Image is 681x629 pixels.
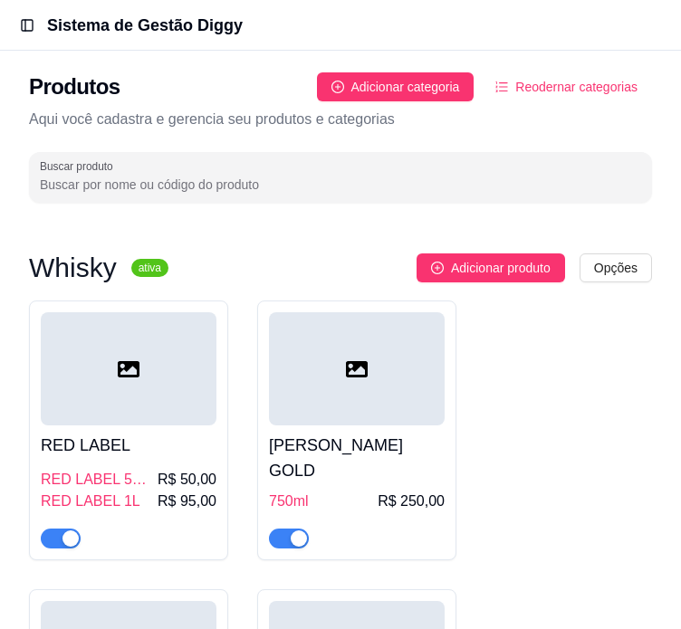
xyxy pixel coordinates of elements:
[495,81,508,93] span: ordered-list
[40,176,641,194] input: Buscar produto
[451,258,551,278] span: Adicionar produto
[351,77,460,97] span: Adicionar categoria
[269,433,445,483] h4: [PERSON_NAME] GOLD
[41,433,216,458] h4: RED LABEL
[40,158,120,174] label: Buscar produto
[29,109,652,130] p: Aqui você cadastra e gerencia seu produtos e categorias
[317,72,475,101] button: Adicionar categoria
[594,258,638,278] span: Opções
[131,259,168,277] sup: ativa
[481,72,652,101] button: Reodernar categorias
[41,469,154,491] span: RED LABEL 500ml
[158,469,216,491] span: R$ 50,00
[269,491,309,512] span: 750ml
[29,72,120,101] h2: Produtos
[158,491,216,512] span: R$ 95,00
[417,253,565,282] button: Adicionar produto
[47,13,243,38] h1: Sistema de Gestão Diggy
[431,262,444,274] span: plus-circle
[41,491,140,512] span: RED LABEL 1L
[378,491,445,512] span: R$ 250,00
[580,253,652,282] button: Opções
[515,77,638,97] span: Reodernar categorias
[29,257,117,279] h3: Whisky
[331,81,344,93] span: plus-circle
